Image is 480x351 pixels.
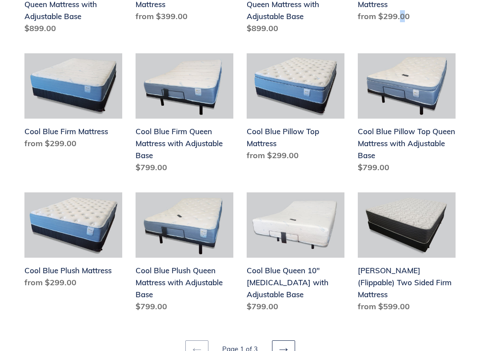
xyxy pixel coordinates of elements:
[24,53,122,153] a: Cool Blue Firm Mattress
[358,53,456,177] a: Cool Blue Pillow Top Queen Mattress with Adjustable Base
[247,53,344,165] a: Cool Blue Pillow Top Mattress
[358,192,456,316] a: Del Ray (Flippable) Two Sided Firm Mattress
[24,192,122,292] a: Cool Blue Plush Mattress
[136,192,233,316] a: Cool Blue Plush Queen Mattress with Adjustable Base
[247,192,344,316] a: Cool Blue Queen 10" Memory Foam with Adjustable Base
[136,53,233,177] a: Cool Blue Firm Queen Mattress with Adjustable Base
